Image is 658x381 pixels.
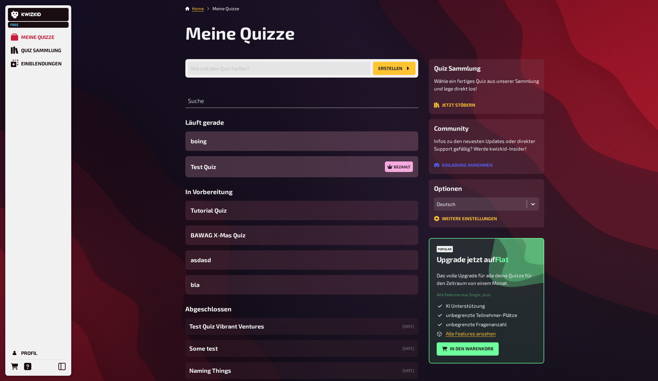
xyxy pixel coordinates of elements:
a: Naming Things[DATE] [185,362,418,379]
a: Weitere Einstellungen [434,216,497,222]
h3: Community [434,124,539,132]
p: Infos zu den neuesten Updates oder direkter Support gefällig? Werde kwizkid-Insider! [434,137,539,152]
span: Test Quiz Vibrant Ventures [189,322,264,331]
h2: Upgrade jetzt auf [437,255,509,264]
h3: Abgeschlossen [185,305,418,313]
a: Test QuizBezahlt [185,156,418,177]
p: Wähle ein fertiges Quiz aus unserer Sammlung und lege direkt los! [434,77,539,92]
small: [DATE] [402,346,414,351]
button: Jetzt stöbern [434,102,475,108]
span: Free [9,23,20,27]
span: asdasd [191,256,211,264]
div: Popular [437,246,453,252]
span: Naming Things [189,366,231,375]
div: Einblendungen [21,60,62,66]
span: Some test [189,344,218,353]
h3: In Vorbereitung [185,188,418,195]
h3: Optionen [434,185,539,192]
a: Tutorial Quiz [185,201,418,220]
small: [DATE] [402,368,414,373]
a: Meine Quizze [8,30,69,44]
small: Alle Features aus Single, plus : [437,292,491,297]
span: Test Quiz [191,162,216,171]
a: Some test[DATE] [185,340,418,357]
button: Erstellen [373,62,416,75]
a: Profil [8,346,69,360]
div: Bezahlt [385,161,413,172]
a: asdasd [185,250,418,270]
a: boing [185,131,418,151]
a: Jetzt stöbern [434,103,475,109]
div: Deutsch [437,201,524,207]
button: In den Warenkorb [437,342,499,356]
span: boing [191,137,206,146]
input: Wie soll dein Quiz heißen? [188,62,370,75]
span: bla [191,280,200,289]
div: Profil [21,350,37,356]
span: BAWAG X-Mas Quiz [191,231,245,240]
a: Hilfe [21,360,34,373]
span: unbegrenzte Fragenanzahl [446,321,507,328]
span: Flat [495,255,508,264]
a: Einblendungen [8,57,69,70]
span: KI Unterstützung [446,303,485,309]
a: Quiz Sammlung [8,44,69,57]
h1: Meine Quizze [185,22,544,43]
a: Test Quiz Vibrant Ventures[DATE] [185,318,418,335]
input: Suche [185,95,418,108]
li: Meine Quizze [204,5,239,12]
button: Einladung annehmen [434,162,493,168]
a: Einladung annehmen [434,163,493,169]
div: Quiz Sammlung [21,47,61,53]
small: [DATE] [402,324,414,329]
button: Weitere Einstellungen [434,216,497,221]
a: Home [192,6,204,11]
a: Alle Features ansehen [446,330,496,336]
a: Bestellungen [8,360,21,373]
h3: Läuft gerade [185,119,418,126]
h3: Quiz Sammlung [434,64,539,72]
li: Home [192,5,204,12]
div: Meine Quizze [21,34,54,40]
span: Tutorial Quiz [191,206,227,215]
span: unbegrenzte Teilnehmer-Plätze [446,312,517,319]
a: BAWAG X-Mas Quiz [185,225,418,245]
p: Das volle Upgrade für alle deine Quizze für den Zeitraum von einem Monat. [437,272,536,287]
a: bla [185,275,418,294]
